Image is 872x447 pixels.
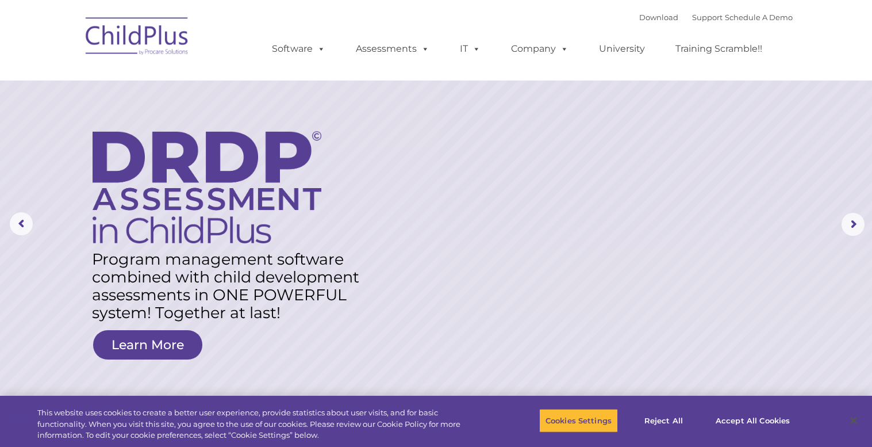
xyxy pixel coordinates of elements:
img: DRDP Assessment in ChildPlus [93,131,321,243]
div: This website uses cookies to create a better user experience, provide statistics about user visit... [37,407,479,441]
a: Software [260,37,337,60]
a: Download [639,13,678,22]
a: Support [692,13,723,22]
a: IT [448,37,492,60]
a: Learn More [93,330,202,360]
a: Assessments [344,37,441,60]
a: Schedule A Demo [725,13,793,22]
a: Training Scramble!! [664,37,774,60]
img: ChildPlus by Procare Solutions [80,9,195,67]
span: Last name [160,76,195,85]
button: Close [841,408,866,433]
span: Phone number [160,123,209,132]
font: | [639,13,793,22]
button: Accept All Cookies [709,408,796,433]
rs-layer: Program management software combined with child development assessments in ONE POWERFUL system! T... [92,250,371,322]
button: Cookies Settings [539,408,618,433]
a: Company [500,37,580,60]
a: University [587,37,656,60]
button: Reject All [628,408,700,433]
